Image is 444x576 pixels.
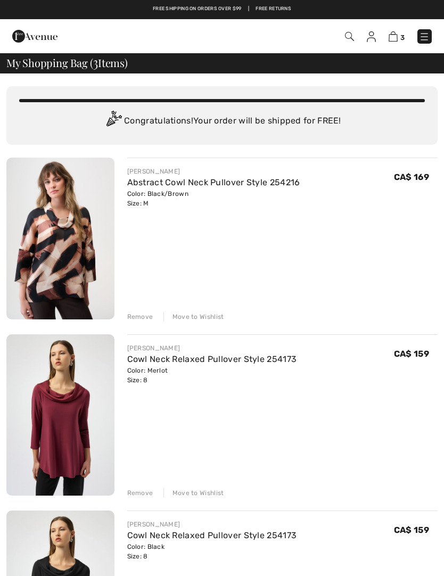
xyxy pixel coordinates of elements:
[6,158,114,319] img: Abstract Cowl Neck Pullover Style 254216
[367,31,376,42] img: My Info
[6,57,128,68] span: My Shopping Bag ( Items)
[103,111,124,132] img: Congratulation2.svg
[127,177,300,187] a: Abstract Cowl Neck Pullover Style 254216
[248,5,249,13] span: |
[127,520,297,529] div: [PERSON_NAME]
[394,172,429,182] span: CA$ 169
[127,488,153,498] div: Remove
[127,530,297,540] a: Cowl Neck Relaxed Pullover Style 254173
[345,32,354,41] img: Search
[419,31,430,42] img: Menu
[6,334,114,496] img: Cowl Neck Relaxed Pullover Style 254173
[163,488,224,498] div: Move to Wishlist
[256,5,291,13] a: Free Returns
[394,525,429,535] span: CA$ 159
[127,354,297,364] a: Cowl Neck Relaxed Pullover Style 254173
[127,312,153,322] div: Remove
[12,26,57,47] img: 1ère Avenue
[389,31,398,42] img: Shopping Bag
[127,366,297,385] div: Color: Merlot Size: 8
[93,55,98,69] span: 3
[153,5,242,13] a: Free shipping on orders over $99
[163,312,224,322] div: Move to Wishlist
[127,542,297,561] div: Color: Black Size: 8
[394,349,429,359] span: CA$ 159
[400,34,405,42] span: 3
[12,30,57,40] a: 1ère Avenue
[389,30,405,43] a: 3
[127,167,300,176] div: [PERSON_NAME]
[127,189,300,208] div: Color: Black/Brown Size: M
[127,343,297,353] div: [PERSON_NAME]
[19,111,425,132] div: Congratulations! Your order will be shipped for FREE!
